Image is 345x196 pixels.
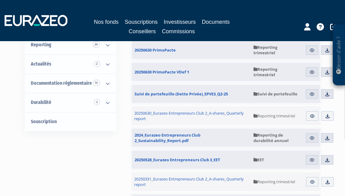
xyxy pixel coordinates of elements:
a: 20250630 PrimoPacte VDef 1 [132,63,250,81]
a: Suivi de portefeuille (Dette Privée)_EPVE3_Q2-25 [132,85,250,103]
span: Reporting trimestriel [253,45,298,55]
p: Besoin d'aide ? [336,28,343,83]
img: download.svg [325,179,330,185]
span: Documentation règlementaire [31,80,92,86]
span: 20250630 PrimoPacte [135,47,176,53]
span: 10 [93,80,100,86]
img: eye.svg [309,48,315,53]
span: EET [253,157,264,162]
a: 20250630 PrimoPacte [132,41,250,59]
span: Reporting trimestriel [253,66,298,77]
img: eye.svg [309,91,315,97]
img: download.svg [325,135,330,141]
img: 1732889491-logotype_eurazeo_blanc_rvb.png [5,15,67,26]
a: Reporting 20 [25,35,116,55]
a: Nos fonds [94,18,119,26]
img: download.svg [325,113,330,119]
span: Durabilité [31,99,52,105]
a: Conseillers [129,27,156,36]
img: eye.svg [310,113,315,119]
span: Suivi de portefeuille (Dette Privée)_EPVE3_Q2-25 [135,91,228,97]
span: Reporting de durabilité annuel [253,132,298,143]
span: 2 [94,99,100,105]
span: 20250528_Eurazeo Entrepreneurs Club 3_EET [135,157,221,162]
img: eye.svg [309,69,315,75]
a: 20250331_Eurazeo Entrepreneurs Club 2_A-shares_Quarterly report [131,172,251,191]
img: eye.svg [310,179,315,185]
span: 20250630_Eurazeo Entrepreneurs Club 2_A-shares_Quarterly report [135,110,248,121]
span: 2 [94,61,100,67]
a: Commissions [162,27,195,36]
a: 20250528_Eurazeo Entrepreneurs Club 3_EET [132,151,250,169]
span: Reporting trimestriel [253,113,295,119]
img: eye.svg [309,135,315,141]
a: 2024_Eurazeo Entrepreneurs Club 2_Sustainability_Report.pdf [132,129,250,147]
a: Durabilité 2 [25,93,116,112]
a: Actualités 2 [25,55,116,74]
img: download.svg [325,48,330,53]
a: Souscriptions [125,18,158,26]
span: 2024_Eurazeo Entrepreneurs Club 2_Sustainability_Report.pdf [135,132,247,143]
img: download.svg [325,91,330,97]
img: download.svg [325,157,330,163]
a: Investisseurs [164,18,196,26]
span: Reporting trimestriel [253,179,295,184]
span: 20 [93,41,100,48]
a: Documentation règlementaire 10 [25,74,116,93]
img: download.svg [325,69,330,75]
span: Actualités [31,61,52,67]
span: Suivi de portefeuille [253,91,297,97]
a: Souscription [25,112,116,131]
span: 20250331_Eurazeo Entrepreneurs Club 2_A-shares_Quarterly report [135,176,248,187]
span: Reporting [31,42,52,48]
span: Souscription [31,119,57,124]
a: Documents [202,18,230,27]
span: 20250630 PrimoPacte VDef 1 [135,69,189,75]
img: eye.svg [309,157,315,163]
a: 20250630_Eurazeo Entrepreneurs Club 2_A-shares_Quarterly report [131,106,251,125]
